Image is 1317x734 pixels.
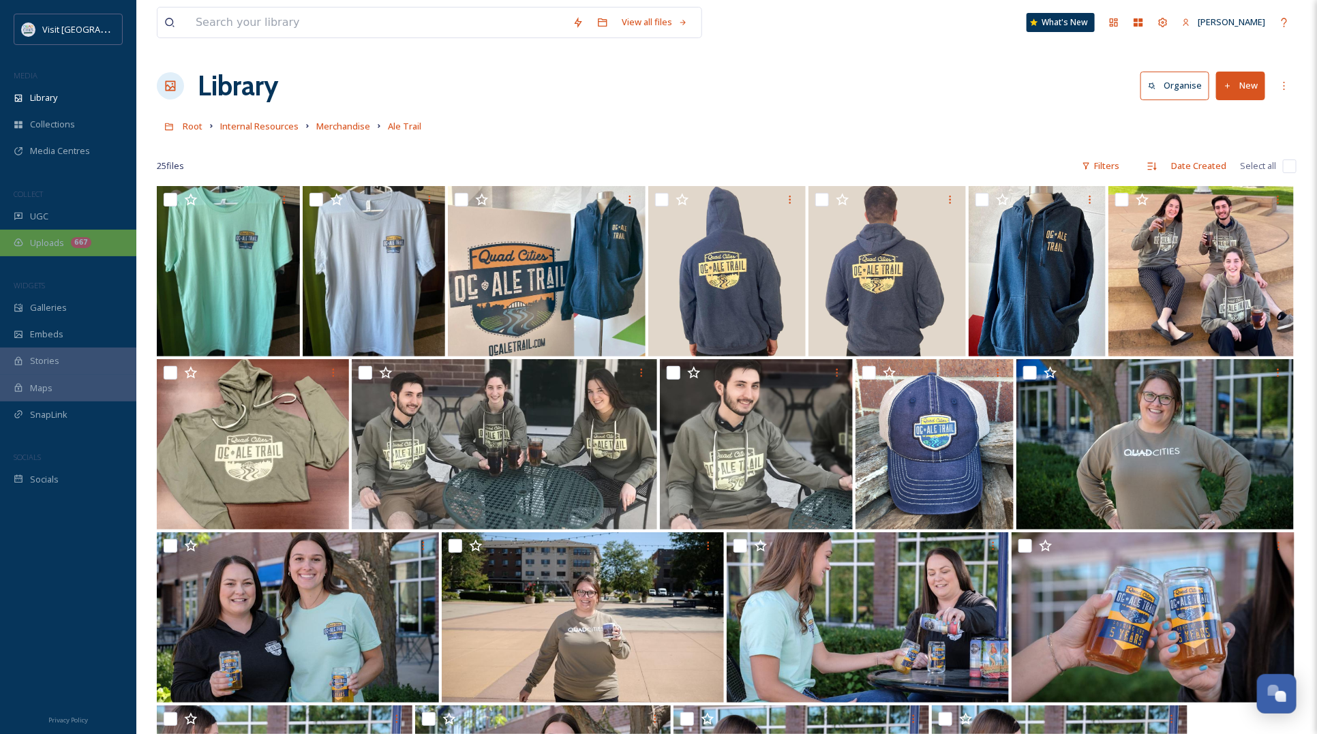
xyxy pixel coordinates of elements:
span: Merchandise [316,120,370,132]
span: Ale Trail [388,120,421,132]
img: AleTrailSweatshirt_Single.jpg [660,359,852,530]
span: Galleries [30,301,67,314]
a: Internal Resources [220,118,299,134]
img: DSCF6108.jpg [157,532,439,703]
img: QC Ale Trail hoodie (front).jpg [969,186,1106,356]
span: Privacy Policy [48,716,88,724]
a: Root [183,118,202,134]
span: Root [183,120,202,132]
span: SOCIALS [14,452,41,462]
img: DSCF6092.jpg [1012,532,1294,703]
a: Organise [1140,72,1216,100]
img: DSCF6066.jpg [727,532,1009,703]
span: WIDGETS [14,280,45,290]
div: Filters [1075,153,1126,179]
button: Organise [1140,72,1209,100]
img: QC Ale Trail hoodie with sign (front).jpg [448,186,645,356]
a: Ale Trail [388,118,421,134]
span: 25 file s [157,159,184,172]
a: Library [198,65,278,106]
img: AleTrailSweatshirt_Group.jpg [352,359,657,530]
span: Uploads [30,236,64,249]
span: UGC [30,210,48,223]
span: Embeds [30,328,63,341]
div: 667 [71,237,91,248]
a: What's New [1027,13,1095,32]
img: Puff Sweatshirt.jpg [1016,359,1294,530]
span: MEDIA [14,70,37,80]
span: Media Centres [30,144,90,157]
span: Maps [30,382,52,395]
a: Merchandise [316,118,370,134]
img: Puff sweatshirt 2.jpg [442,532,724,703]
span: Stories [30,354,59,367]
a: View all files [615,9,695,35]
img: Blue Ale Trail.jpg [303,186,446,356]
span: [PERSON_NAME] [1198,16,1265,28]
span: Socials [30,473,59,486]
div: Date Created [1164,153,1233,179]
img: Green Ale Trail.jpg [157,186,300,356]
img: QCCVB_VISIT_vert_logo_4c_tagline_122019.svg [22,22,35,36]
span: COLLECT [14,189,43,199]
img: Hat_Front_1024x1024@2x.jpg [856,359,1014,530]
input: Search your library [189,7,566,37]
a: Privacy Policy [48,711,88,727]
img: AleTrailSweatshirt_Group2.jpg [1108,186,1294,356]
img: AleTrailSweatshirt_2.jpg [157,359,349,530]
img: QC Ale Trail hoodie down (back).jpg [808,186,966,356]
span: Select all [1240,159,1276,172]
span: SnapLink [30,408,67,421]
button: New [1216,72,1265,100]
img: QC Ale Trail hoodie up (back).jpg [648,186,806,356]
span: Library [30,91,57,104]
span: Collections [30,118,75,131]
button: Open Chat [1257,674,1297,714]
a: [PERSON_NAME] [1175,9,1272,35]
span: Visit [GEOGRAPHIC_DATA] [42,22,148,35]
span: Internal Resources [220,120,299,132]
